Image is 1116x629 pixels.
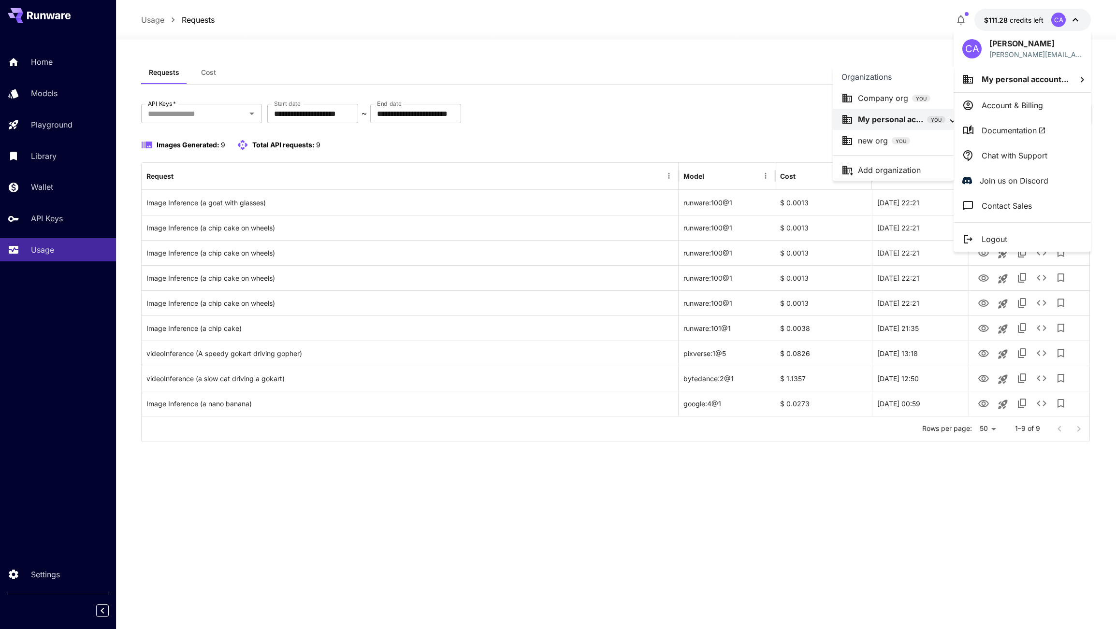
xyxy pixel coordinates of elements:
[858,92,908,104] p: Company org
[858,114,923,125] p: My personal ac...
[858,164,921,176] p: Add organization
[927,116,945,124] span: YOU
[858,135,888,146] p: new org
[841,71,892,83] p: Organizations
[892,138,910,145] span: YOU
[912,95,930,102] span: YOU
